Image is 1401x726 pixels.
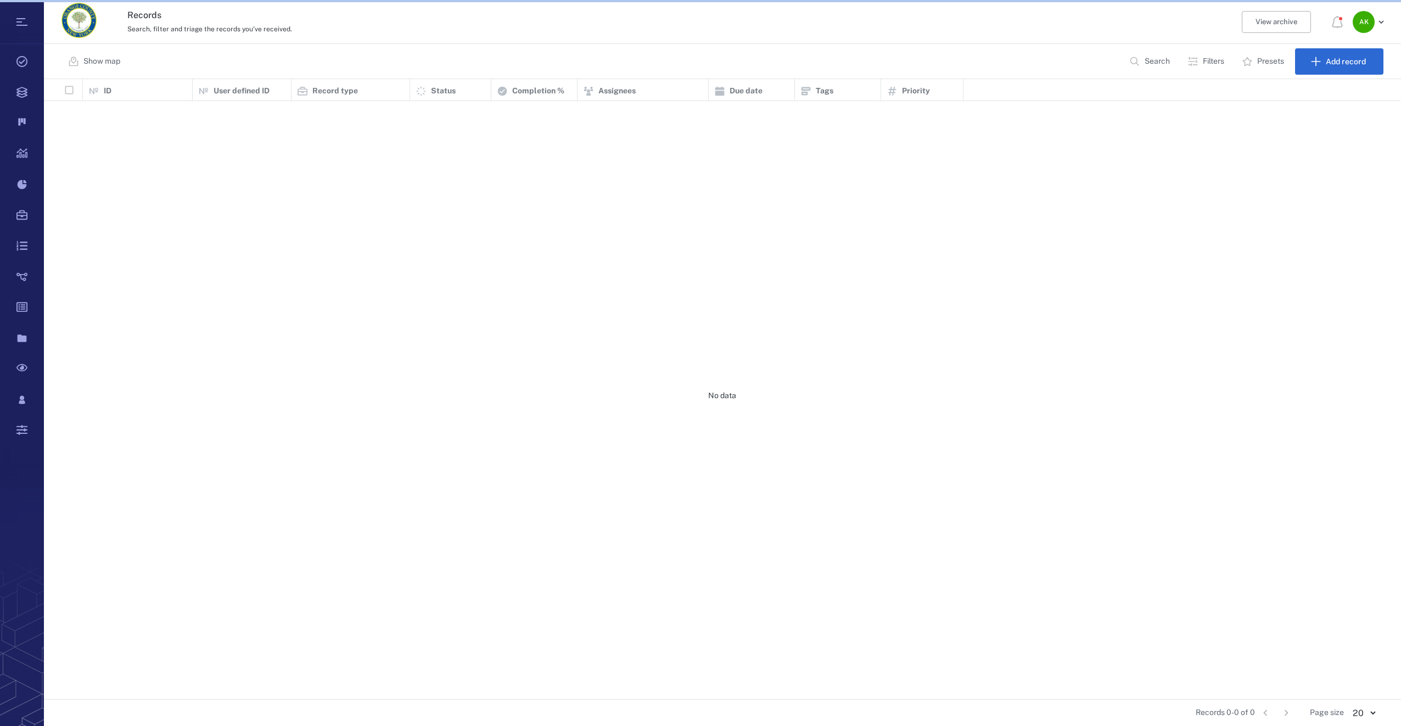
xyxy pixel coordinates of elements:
[1242,11,1311,33] button: View archive
[902,86,930,97] p: Priority
[512,86,564,97] p: Completion %
[127,25,292,33] span: Search, filter and triage the records you've received.
[61,3,97,42] a: Go home
[1310,707,1344,718] span: Page size
[61,3,97,38] img: Orange County Planning Department logo
[83,56,120,67] p: Show map
[312,86,358,97] p: Record type
[214,86,270,97] p: User defined ID
[816,86,833,97] p: Tags
[44,101,1400,690] div: No data
[1353,11,1375,33] div: A K
[1196,707,1255,718] span: Records 0-0 of 0
[1344,707,1383,719] div: 20
[1257,56,1284,67] p: Presets
[730,86,763,97] p: Due date
[1295,48,1383,75] button: Add record
[1255,704,1297,722] nav: pagination navigation
[1181,48,1233,75] button: Filters
[598,86,636,97] p: Assignees
[1353,11,1388,33] button: AK
[1203,56,1224,67] p: Filters
[61,48,129,75] button: Show map
[104,86,111,97] p: ID
[431,86,456,97] p: Status
[1123,48,1179,75] button: Search
[1235,48,1293,75] button: Presets
[1145,56,1170,67] p: Search
[127,9,1003,22] h3: Records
